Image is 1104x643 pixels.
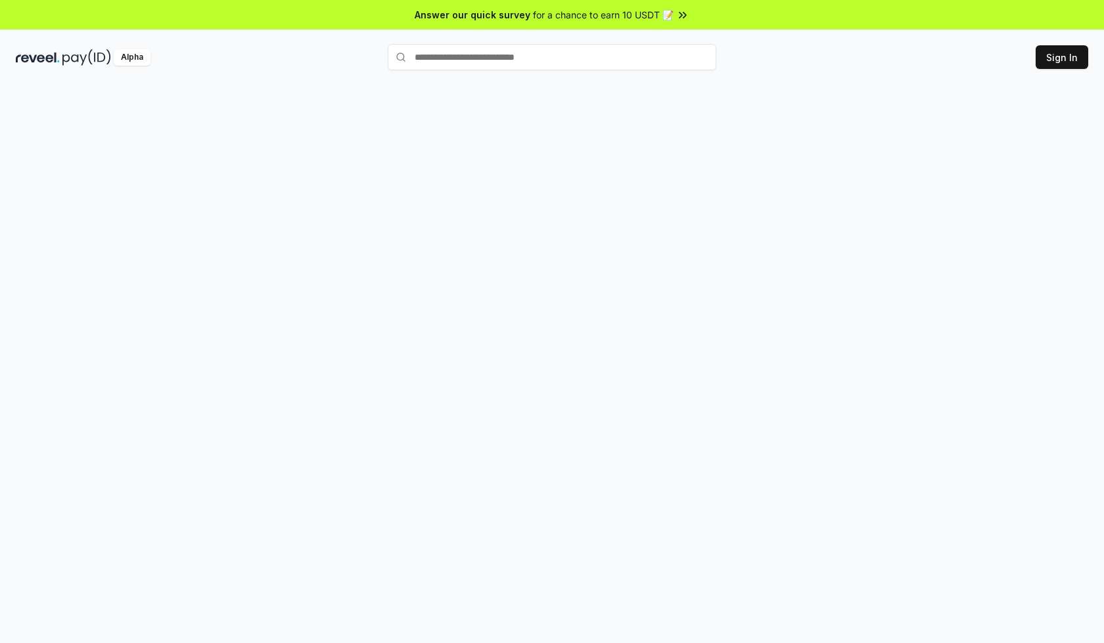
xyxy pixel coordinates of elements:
[415,8,530,22] span: Answer our quick survey
[1036,45,1088,69] button: Sign In
[114,49,150,66] div: Alpha
[533,8,674,22] span: for a chance to earn 10 USDT 📝
[62,49,111,66] img: pay_id
[16,49,60,66] img: reveel_dark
